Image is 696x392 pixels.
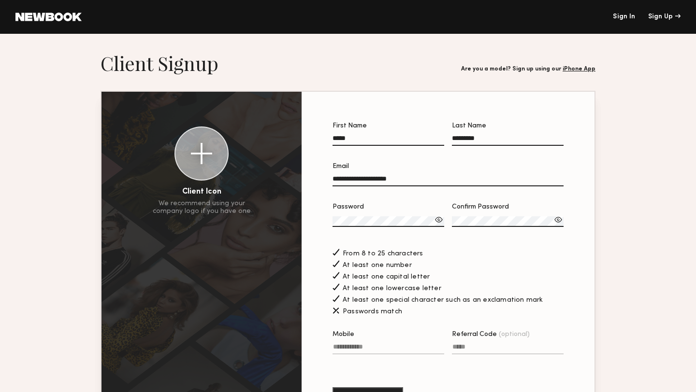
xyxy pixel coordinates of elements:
div: We recommend using your company logo if you have one [153,200,251,215]
div: Last Name [452,123,564,129]
input: Referral Code(optional) [452,343,564,354]
div: Are you a model? Sign up using our [461,66,595,72]
div: First Name [333,123,444,129]
span: At least one lowercase letter [343,285,441,292]
div: Referral Code [452,331,564,338]
span: At least one capital letter [343,274,430,280]
span: From 8 to 25 characters [343,251,423,257]
span: At least one special character such as an exclamation mark [343,297,543,304]
span: Passwords match [343,308,402,315]
a: iPhone App [563,66,595,72]
div: Password [333,204,444,210]
input: Email [333,175,564,186]
input: Last Name [452,135,564,146]
a: Sign In [613,14,635,20]
span: At least one number [343,262,412,269]
input: Confirm Password [452,216,564,227]
div: Sign Up [648,14,681,20]
div: Client Icon [182,188,221,196]
input: Mobile [333,343,444,354]
span: (optional) [499,331,530,338]
div: Mobile [333,331,444,338]
h1: Client Signup [101,51,218,75]
div: Confirm Password [452,204,564,210]
div: Email [333,163,564,170]
input: Password [333,216,444,227]
input: First Name [333,135,444,146]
